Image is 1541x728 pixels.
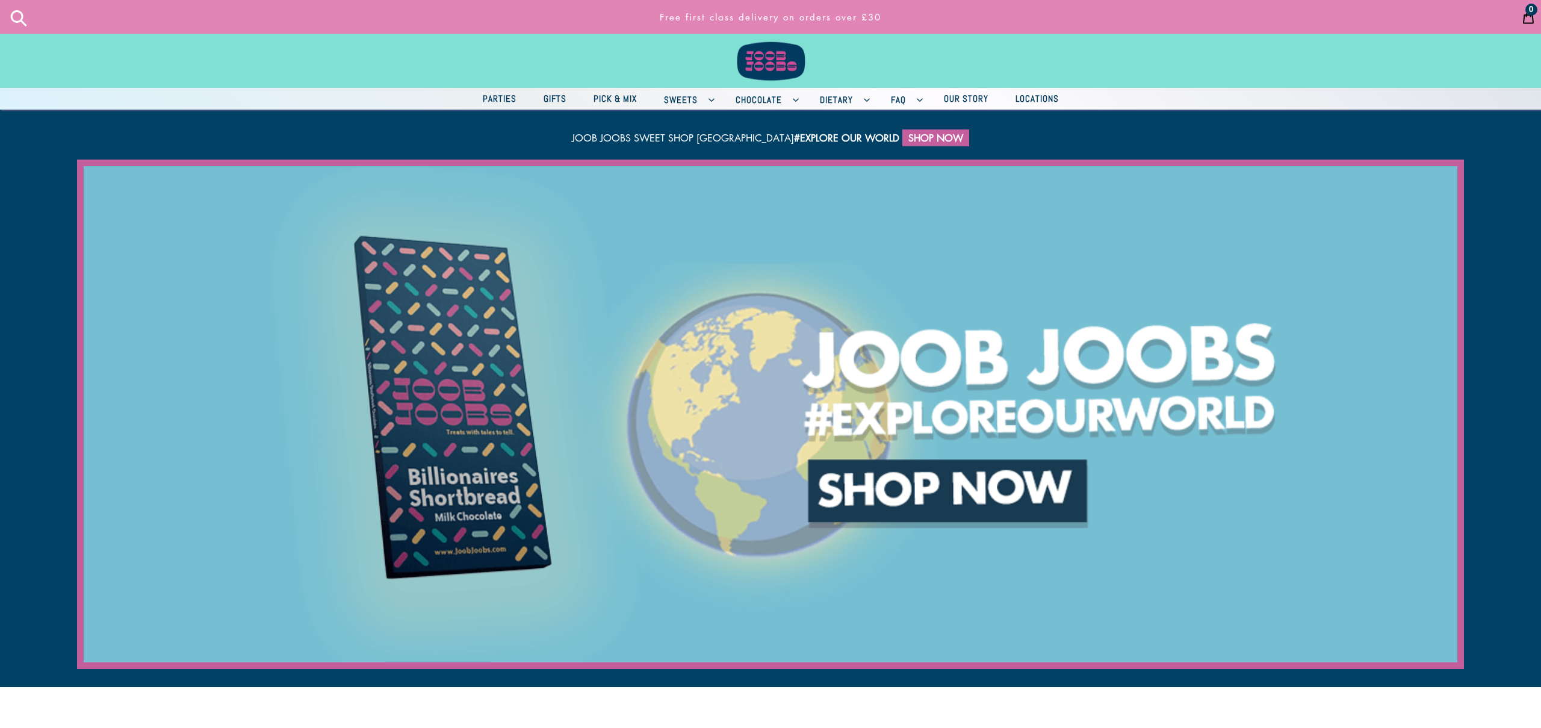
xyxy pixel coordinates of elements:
button: Sweets [652,88,721,110]
span: Chocolate [730,92,788,107]
button: FAQ [879,88,929,110]
span: Parties [477,91,522,106]
img: Joob Joobs [728,6,813,83]
a: Pick & Mix [581,90,649,108]
img: shop-joobjoobs_5000x5000_v-1614400675.png [84,166,1457,663]
a: Gifts [532,90,578,108]
a: Locations [1003,90,1071,108]
span: FAQ [885,92,912,107]
span: Pick & Mix [588,91,643,106]
button: Chocolate [724,88,805,110]
a: Parties [471,90,529,108]
a: Our Story [932,90,1000,108]
a: Free first class delivery on orders over £30 [530,5,1011,29]
span: Locations [1009,91,1065,106]
button: Dietary [808,88,876,110]
span: Dietary [814,92,859,107]
span: Our Story [938,91,994,106]
span: 0 [1529,5,1534,14]
a: 0 [1516,2,1541,32]
span: Gifts [538,91,572,106]
span: Sweets [658,92,704,107]
p: Free first class delivery on orders over £30 [535,5,1006,29]
strong: #explore our world [794,131,899,145]
a: Shop Now [902,129,969,146]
